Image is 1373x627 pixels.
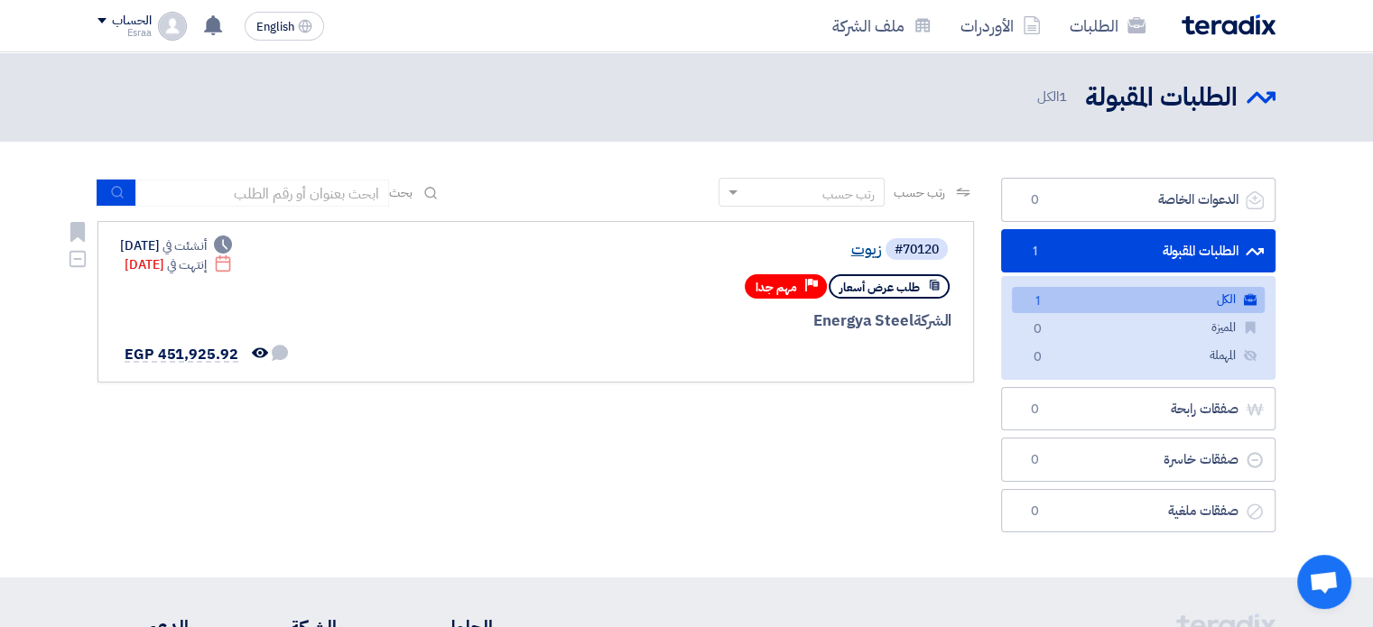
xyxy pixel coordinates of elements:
[818,5,946,47] a: ملف الشركة
[894,183,945,202] span: رتب حسب
[158,12,187,41] img: profile_test.png
[1085,80,1238,115] h2: الطلبات المقبولة
[1024,503,1045,521] span: 0
[125,255,232,274] div: [DATE]
[1026,292,1048,311] span: 1
[756,279,797,296] span: مهم جدا
[1001,178,1276,222] a: الدعوات الخاصة0
[167,255,206,274] span: إنتهت في
[1024,243,1045,261] span: 1
[517,309,951,333] div: Energya Steel
[1012,343,1265,369] a: المهملة
[822,185,875,204] div: رتب حسب
[1297,555,1351,609] a: Open chat
[112,14,151,29] div: الحساب
[125,344,238,365] span: EGP 451,925.92
[895,244,939,256] div: #70120
[1024,401,1045,419] span: 0
[914,309,952,332] span: الشركة
[1001,438,1276,482] a: صفقات خاسرة0
[1001,229,1276,273] a: الطلبات المقبولة1
[389,183,413,202] span: بحث
[1055,5,1160,47] a: الطلبات
[1001,489,1276,533] a: صفقات ملغية0
[1026,348,1048,367] span: 0
[1026,320,1048,339] span: 0
[245,12,324,41] button: English
[1012,315,1265,341] a: المميزة
[1024,191,1045,209] span: 0
[162,236,206,255] span: أنشئت في
[97,28,151,38] div: Esraa
[1001,387,1276,431] a: صفقات رابحة0
[120,236,232,255] div: [DATE]
[840,279,920,296] span: طلب عرض أسعار
[256,21,294,33] span: English
[136,180,389,207] input: ابحث بعنوان أو رقم الطلب
[946,5,1055,47] a: الأوردرات
[1012,287,1265,313] a: الكل
[1059,87,1067,106] span: 1
[1036,87,1071,107] span: الكل
[1024,451,1045,469] span: 0
[1182,14,1276,35] img: Teradix logo
[521,242,882,258] a: زيوت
